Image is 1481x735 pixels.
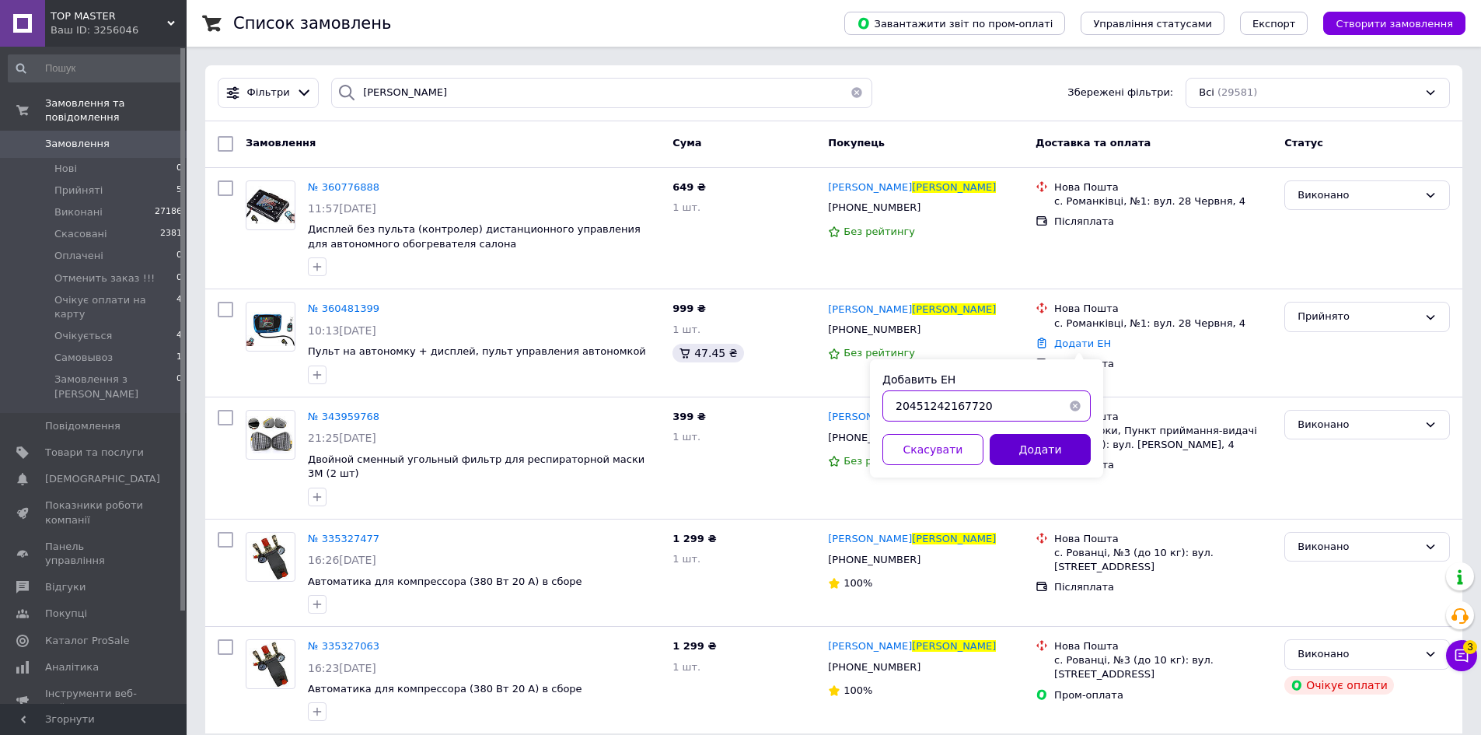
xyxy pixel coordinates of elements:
div: Виконано [1298,187,1418,204]
div: Пром-оплата [1054,688,1272,702]
span: [PERSON_NAME] [828,640,912,652]
span: Очікується [54,329,112,343]
span: Завантажити звіт по пром-оплаті [857,16,1053,30]
span: Без рейтингу [844,347,915,359]
span: [PHONE_NUMBER] [828,432,920,443]
span: Всі [1199,86,1214,100]
span: Замовлення та повідомлення [45,96,187,124]
span: [PHONE_NUMBER] [828,324,920,335]
span: Показники роботи компанії [45,499,144,527]
span: 0 [176,373,182,401]
a: № 360776888 [308,181,379,193]
div: с. Рованці, №3 (до 10 кг): вул. [STREET_ADDRESS] [1054,546,1272,574]
div: Прийнято [1298,309,1418,325]
a: Фото товару [246,410,295,460]
span: [PERSON_NAME] [828,181,912,193]
span: Збережені фільтри: [1067,86,1173,100]
div: Виконано [1298,539,1418,555]
span: 1 299 ₴ [672,533,716,544]
a: Створити замовлення [1308,17,1465,29]
div: с. Рованці, №3 (до 10 кг): вул. [STREET_ADDRESS] [1054,653,1272,681]
input: Пошук за номером замовлення, ПІБ покупця, номером телефону, Email, номером накладної [331,78,872,108]
span: Статус [1284,137,1323,149]
span: Замовлення [45,137,110,151]
div: Нова Пошта [1054,639,1272,653]
span: 399 ₴ [672,411,706,422]
span: 1 шт. [672,201,700,213]
label: Добавить ЕН [882,373,955,386]
span: Фільтри [247,86,290,100]
span: [DEMOGRAPHIC_DATA] [45,472,160,486]
div: 47.45 ₴ [672,344,743,362]
span: 100% [844,684,872,696]
span: Покупці [45,607,87,621]
button: Очистить [1060,390,1091,422]
span: Замовлення [246,137,316,149]
span: Панель управління [45,540,144,568]
span: № 335327477 [308,533,379,544]
span: [PERSON_NAME] [912,640,996,652]
a: Автоматика для компрессора (380 Вт 20 А) в сборе [308,576,582,587]
div: с. Романківці, №1: вул. 28 Червня, 4 [1054,317,1272,331]
span: Управління статусами [1093,18,1212,30]
span: Повідомлення [45,419,121,433]
span: [PERSON_NAME] [828,533,912,544]
span: Товари та послуги [45,446,144,460]
span: (29581) [1217,86,1258,98]
a: Фото товару [246,180,295,230]
span: [PERSON_NAME] [828,303,912,315]
span: 100% [844,577,872,589]
a: № 335327063 [308,640,379,652]
div: Нова Пошта [1054,180,1272,194]
span: Нові [54,162,77,176]
a: [PERSON_NAME][PERSON_NAME] [828,410,996,425]
span: 16:23[DATE] [308,662,376,674]
span: Відгуки [45,580,86,594]
span: 1 [176,351,182,365]
span: Автоматика для компрессора (380 Вт 20 А) в сборе [308,683,582,695]
span: 16:26[DATE] [308,554,376,566]
a: Пульт на автономку + дисплей, пульт управления автономкой [308,345,646,357]
span: 10:13[DATE] [308,324,376,337]
span: Самовывоз [54,351,113,365]
span: Замовлення з [PERSON_NAME] [54,373,176,401]
span: 11:57[DATE] [308,202,376,215]
div: с. Вапнярки, Пункт приймання-видачі (до 30 кг): вул. [PERSON_NAME], 4 [1054,424,1272,452]
span: 2381 [160,227,182,241]
span: Очікує оплати на карту [54,293,176,321]
a: № 360481399 [308,303,379,314]
span: Cума [672,137,701,149]
span: [PERSON_NAME] [912,181,996,193]
span: [PERSON_NAME] [828,411,912,422]
a: № 343959768 [308,411,379,422]
span: [PHONE_NUMBER] [828,661,920,673]
span: Каталог ProSale [45,634,129,648]
div: Нова Пошта [1054,532,1272,546]
a: [PERSON_NAME][PERSON_NAME] [828,532,996,547]
button: Експорт [1240,12,1308,35]
div: Виконано [1298,417,1418,433]
span: 999 ₴ [672,303,706,314]
span: Створити замовлення [1336,18,1453,30]
button: Чат з покупцем3 [1446,640,1477,671]
img: Фото товару [246,308,295,347]
a: [PERSON_NAME][PERSON_NAME] [828,303,996,317]
span: [PERSON_NAME] [912,303,996,315]
span: 4 [176,329,182,343]
span: Аналітика [45,660,99,674]
div: Післяплата [1054,357,1272,371]
span: 1 шт. [672,553,700,565]
img: Фото товару [250,533,291,581]
span: Доставка та оплата [1036,137,1151,149]
button: Завантажити звіт по пром-оплаті [844,12,1065,35]
img: Фото товару [246,186,295,224]
span: 649 ₴ [672,181,706,193]
a: Дисплей без пульта (контролер) дистанционного управления для автономного обогревателя салона [308,223,641,250]
span: [PERSON_NAME] [912,533,996,544]
span: 27186 [155,205,182,219]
